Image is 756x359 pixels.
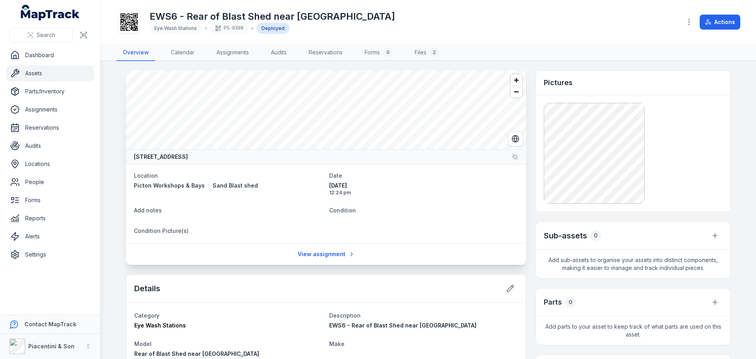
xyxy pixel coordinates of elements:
h3: Pictures [544,77,573,88]
a: Reservations [302,45,349,61]
span: Model [134,340,152,347]
a: Picton Workshops & BaysSand Blast shed [134,182,323,190]
span: 12:24 pm [329,190,518,196]
span: Location [134,172,158,179]
a: Alerts [6,229,94,244]
span: Search [37,31,55,39]
a: Assignments [210,45,255,61]
span: Add notes [134,207,162,214]
div: 0 [383,48,393,57]
a: Locations [6,156,94,172]
h2: Details [134,283,160,294]
button: Zoom in [511,74,522,86]
span: Eye Wash Stations [134,322,186,329]
span: Date [329,172,342,179]
span: [DATE] [329,182,518,190]
button: Actions [700,15,740,30]
a: Reports [6,210,94,226]
a: Audits [265,45,293,61]
a: Files2 [408,45,445,61]
a: Reservations [6,120,94,136]
span: Add sub-assets to organise your assets into distinct components, making it easier to manage and t... [536,250,730,278]
a: Dashboard [6,47,94,63]
span: Make [329,340,345,347]
div: Deployed [257,23,289,34]
a: Assets [6,65,94,81]
a: Audits [6,138,94,154]
a: Overview [117,45,155,61]
button: Search [9,28,73,43]
h3: Parts [544,297,562,308]
h2: Sub-assets [544,230,587,241]
span: Eye Wash Stations [154,25,197,31]
strong: [STREET_ADDRESS] [134,153,188,161]
span: EWS6 - Rear of Blast Shed near [GEOGRAPHIC_DATA] [329,322,476,329]
button: Switch to Satellite View [508,131,523,146]
span: Add parts to your asset to keep track of what parts are used on this asset. [536,316,730,345]
span: Category [134,312,159,319]
time: 08/05/2025, 12:24:09 pm [329,182,518,196]
a: People [6,174,94,190]
button: Zoom out [511,86,522,97]
a: View assignment [293,247,360,262]
div: 0 [590,230,601,241]
span: Condition Picture(s) [134,227,189,234]
a: MapTrack [21,5,80,20]
span: Picton Workshops & Bays [134,182,205,190]
div: 0 [565,297,576,308]
strong: Piacentini & Son [28,343,74,350]
a: Parts/Inventory [6,84,94,99]
div: PS-0380 [210,23,248,34]
span: Sand Blast shed [213,182,258,190]
span: Condition [329,207,356,214]
canvas: Map [126,71,526,149]
span: Rear of Blast Shed near [GEOGRAPHIC_DATA] [134,350,259,357]
div: 2 [430,48,439,57]
h1: EWS6 - Rear of Blast Shed near [GEOGRAPHIC_DATA] [150,10,395,23]
a: Forms [6,192,94,208]
a: Calendar [165,45,201,61]
a: Assignments [6,102,94,117]
a: Settings [6,247,94,262]
span: Description [329,312,361,319]
a: Forms0 [358,45,399,61]
strong: Contact MapTrack [24,321,76,327]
